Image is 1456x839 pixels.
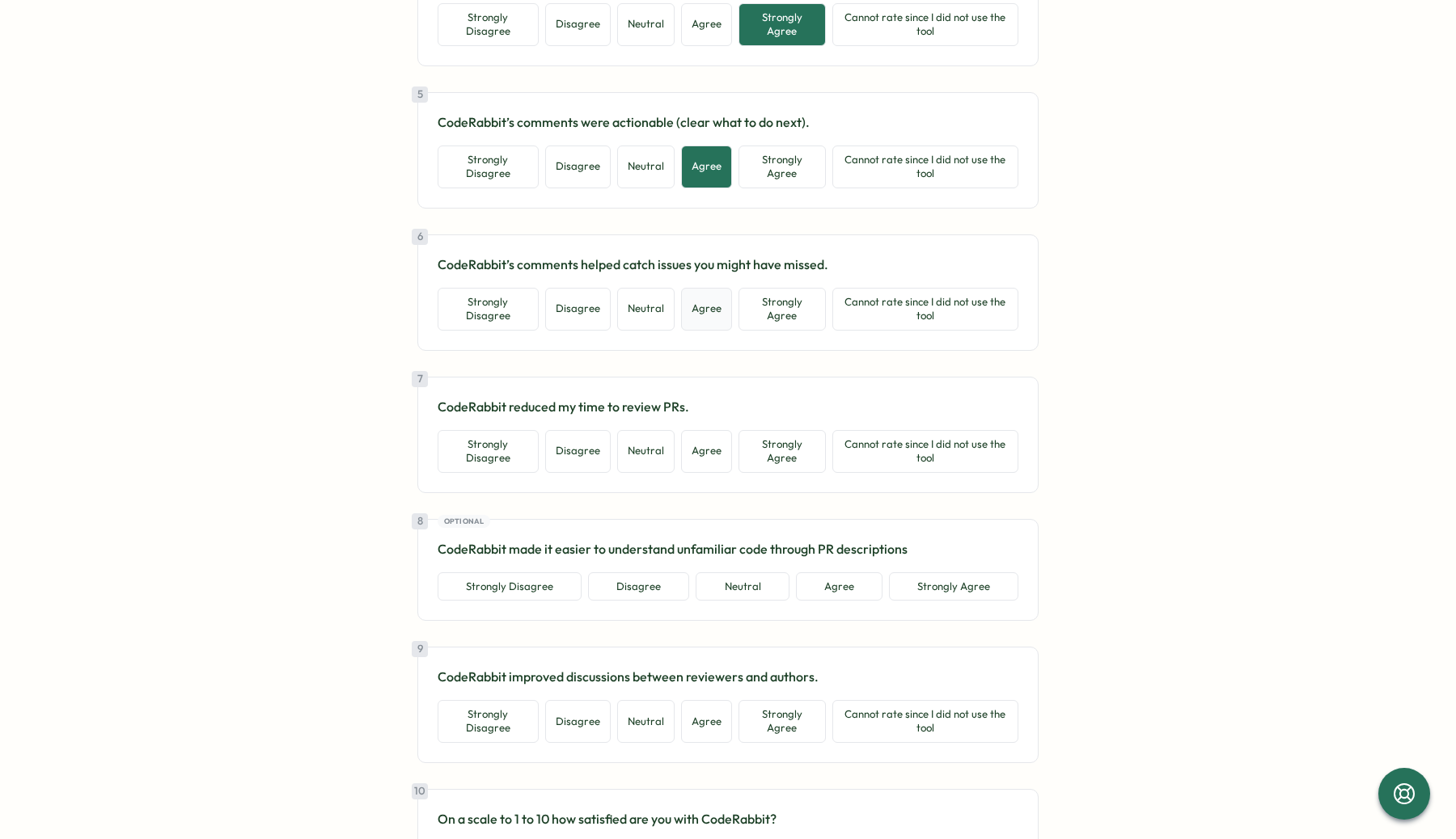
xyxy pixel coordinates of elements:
button: Strongly Disagree [438,145,539,188]
p: CodeRabbit’s comments helped catch issues you might have missed. [438,255,1018,275]
p: CodeRabbit’s comments were actionable (clear what to do next). [438,112,1018,133]
button: Neutral [696,572,789,601]
button: Cannot rate since I did not use the tool [832,700,1018,743]
button: Agree [681,3,732,46]
button: Cannot rate since I did not use the tool [832,145,1018,188]
button: Neutral [617,145,675,188]
button: Disagree [588,572,689,601]
p: CodeRabbit made it easier to understand unfamiliar code through PR descriptions [438,539,1018,559]
button: Disagree [545,288,611,331]
div: 9 [412,641,428,657]
button: Strongly Disagree [438,3,539,46]
button: Agree [681,288,732,331]
button: Agree [681,700,732,743]
div: 7 [412,371,428,387]
p: CodeRabbit reduced my time to review PRs. [438,397,1018,417]
p: CodeRabbit improved discussions between reviewers and authors. [438,667,1018,687]
button: Neutral [617,288,675,331]
p: On a scale to 1 to 10 how satisfied are you with CodeRabbit? [438,809,1018,829]
button: Strongly Agree [739,288,826,331]
button: Disagree [545,700,611,743]
button: Neutral [617,700,675,743]
button: Strongly Agree [889,572,1018,601]
button: Cannot rate since I did not use the tool [832,3,1018,46]
button: Strongly Agree [739,430,826,473]
div: 10 [412,783,428,799]
div: 5 [412,86,428,103]
button: Cannot rate since I did not use the tool [832,288,1018,331]
button: Strongly Disagree [438,572,582,601]
button: Strongly Disagree [438,700,539,743]
button: Disagree [545,430,611,473]
button: Strongly Disagree [438,430,539,473]
span: Optional [444,516,485,527]
button: Strongly Disagree [438,288,539,331]
button: Agree [681,430,732,473]
button: Strongly Agree [739,700,826,743]
button: Neutral [617,430,675,473]
div: 8 [412,513,428,529]
button: Agree [796,572,882,601]
button: Disagree [545,145,611,188]
button: Agree [681,145,732,188]
button: Neutral [617,3,675,46]
button: Strongly Agree [739,3,826,46]
button: Disagree [545,3,611,46]
button: Cannot rate since I did not use the tool [832,430,1018,473]
div: 6 [412,229,428,245]
button: Strongly Agree [739,145,826,188]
